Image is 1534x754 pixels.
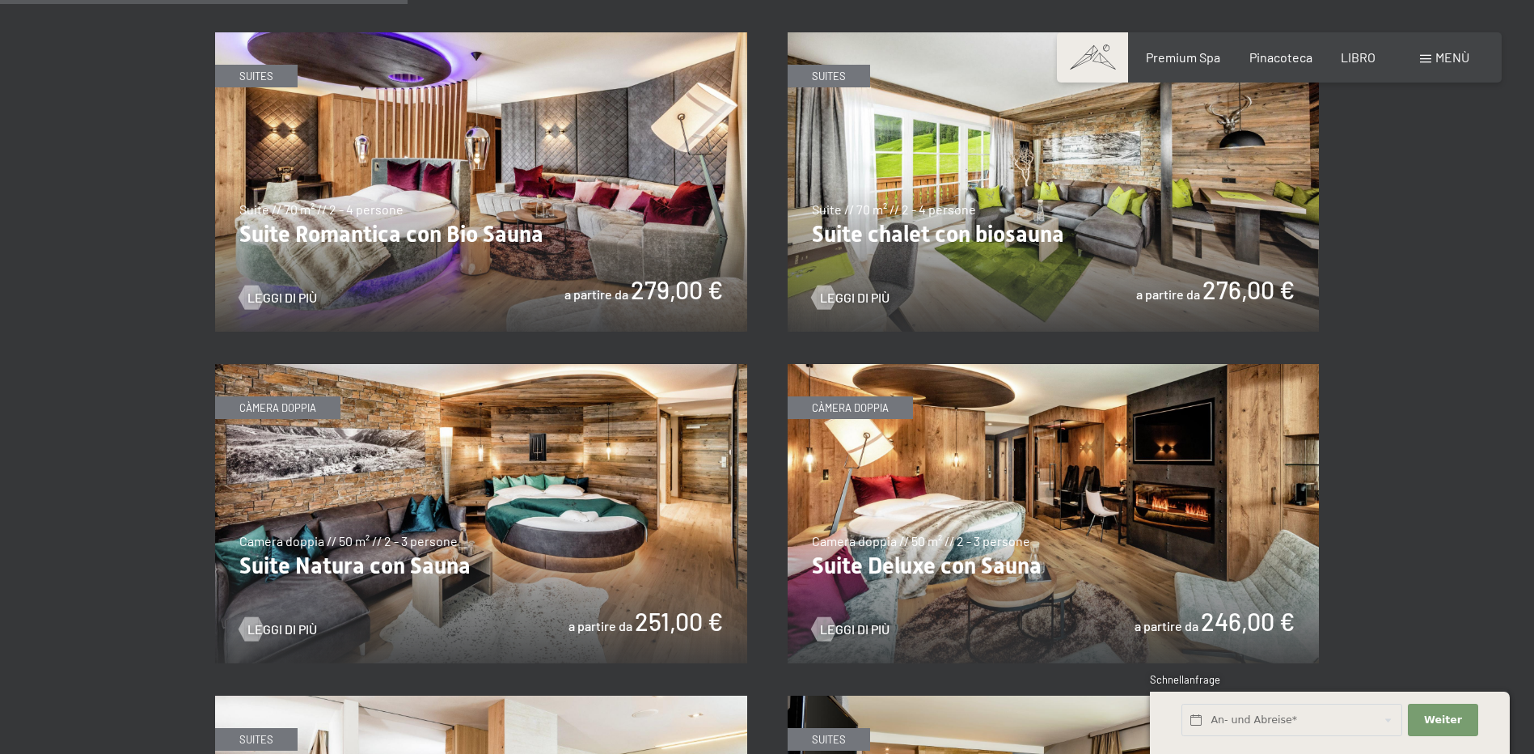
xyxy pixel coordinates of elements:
a: Leggi di più [812,289,890,307]
a: Suite Deluxe mit Sauna [788,365,1320,375]
span: Schnellanfrage [1150,673,1220,686]
img: Suite Deluxe mit Sauna [788,364,1320,663]
a: Premium Spa [1146,49,1220,65]
span: Menù [1435,49,1469,65]
img: Nature Suite mit Sauna [215,364,747,663]
span: Leggi di più [247,621,317,638]
img: Romantic Suite mit Bio-Sauna [215,32,747,332]
button: Weiter [1408,704,1477,737]
span: Leggi di più [247,289,317,307]
span: Weiter [1424,713,1462,727]
a: Pinacoteca [1249,49,1312,65]
img: Chaletsuite mit Bio-Sauna [788,32,1320,332]
a: Chaletsuite mit Bio-Sauna [788,33,1320,43]
a: Leggi di più [239,621,317,638]
a: Leggi di più [239,289,317,307]
a: Alpin Studio [788,697,1320,706]
a: LIBRO [1341,49,1376,65]
a: Family Suite [215,697,747,706]
span: Leggi di più [820,621,890,638]
a: Leggi di più [812,621,890,638]
a: Nature Suite mit Sauna [215,365,747,375]
a: Romantic Suite mit Bio-Sauna [215,33,747,43]
span: Leggi di più [820,289,890,307]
